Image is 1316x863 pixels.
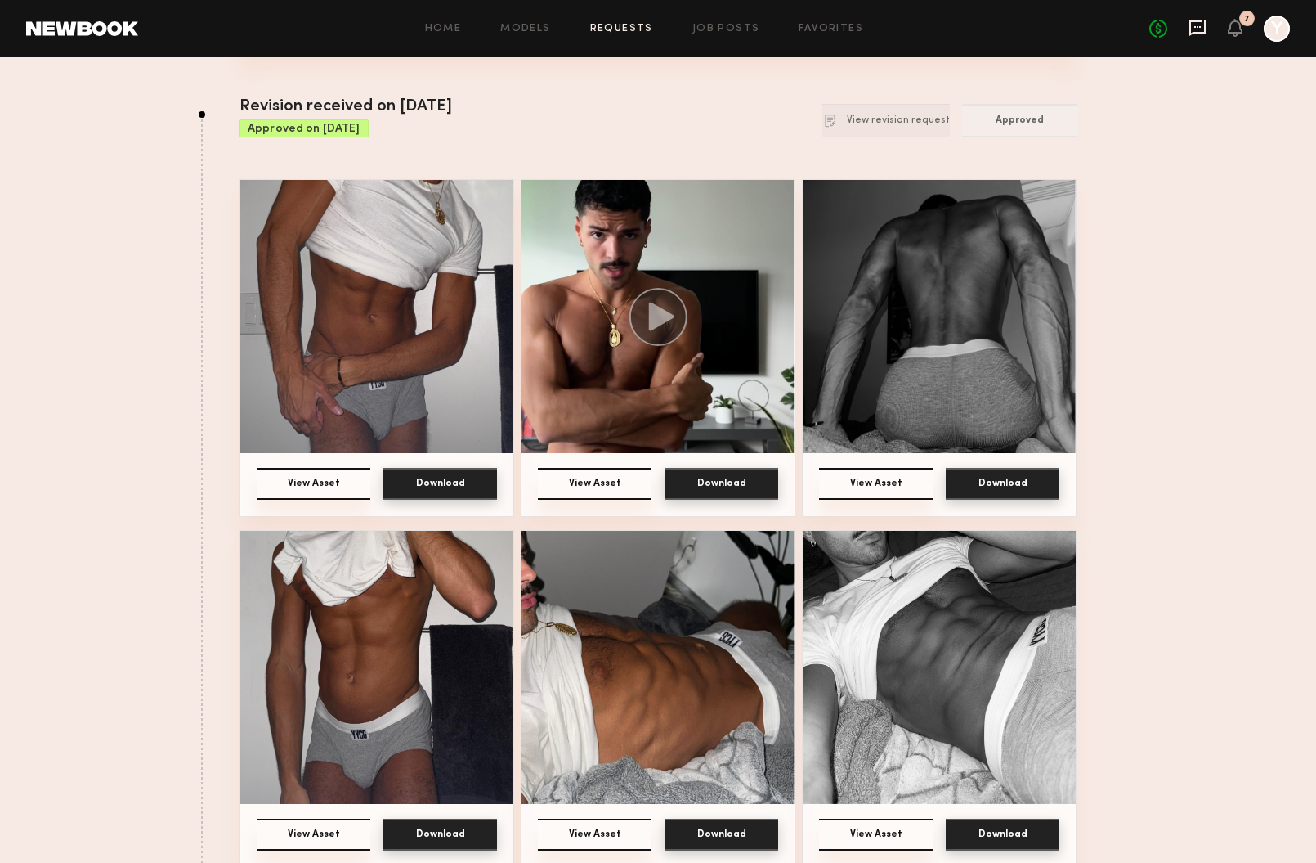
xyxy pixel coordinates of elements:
a: Home [425,24,462,34]
button: View Asset [257,468,370,500]
img: Asset [240,180,513,453]
img: Asset [803,531,1076,804]
button: View revision request [822,104,950,137]
div: 7 [1244,15,1250,24]
img: Asset [521,531,795,804]
button: Download [665,468,778,500]
div: Approved on [DATE] [239,119,369,137]
button: Approved [962,104,1077,137]
img: Asset [803,180,1076,453]
button: View Asset [538,819,651,851]
button: View Asset [538,468,651,500]
button: Download [383,468,497,500]
button: Download [946,468,1059,500]
a: Favorites [799,24,863,34]
a: Models [500,24,550,34]
img: Asset [521,180,795,453]
a: Requests [590,24,653,34]
img: Asset [240,531,513,804]
a: Job Posts [692,24,760,34]
button: Download [665,819,778,851]
button: View Asset [257,819,370,851]
button: Download [946,819,1059,851]
div: Revision received on [DATE] [239,95,452,119]
a: Y [1264,16,1290,42]
button: View Asset [819,819,933,851]
button: View Asset [819,468,933,500]
button: Download [383,819,497,851]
